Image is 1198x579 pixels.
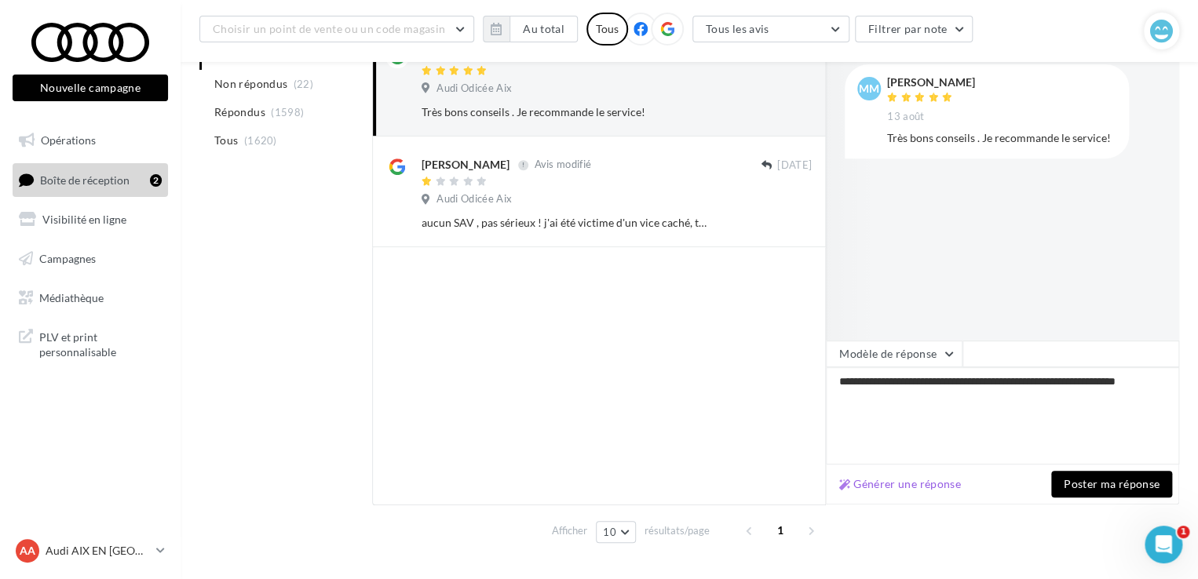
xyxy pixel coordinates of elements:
div: Très bons conseils . Je recommande le service! [887,130,1116,146]
span: AA [20,543,35,559]
span: Boîte de réception [40,173,130,186]
button: Générer une réponse [833,475,967,493]
iframe: Intercom live chat [1145,526,1182,563]
button: Tous les avis [692,16,849,42]
button: Filtrer par note [855,16,973,42]
span: 10 [603,526,616,538]
div: 2 [150,174,162,187]
a: Campagnes [9,242,171,275]
span: Afficher [552,523,587,538]
span: (1620) [244,134,277,147]
a: Médiathèque [9,282,171,315]
span: Audi Odicée Aix [436,82,512,96]
span: Non répondus [214,76,287,92]
div: aucun SAV , pas sérieux ! j'ai été victime d'un vice caché, toit ouvrant avec une fuite des le dé... [422,215,710,231]
span: PLV et print personnalisable [39,326,162,360]
span: (22) [294,78,313,90]
button: Poster ma réponse [1051,471,1172,497]
div: [PERSON_NAME] [887,77,975,88]
span: 1 [1177,526,1189,538]
button: 10 [596,521,636,543]
span: Répondus [214,104,265,120]
a: Visibilité en ligne [9,203,171,236]
button: Nouvelle campagne [13,75,168,101]
span: Médiathèque [39,290,104,304]
p: Audi AIX EN [GEOGRAPHIC_DATA] [46,543,150,559]
span: 1 [768,518,793,543]
span: résultats/page [645,523,710,538]
span: mm [859,81,879,96]
span: Audi Odicée Aix [436,192,512,206]
span: Campagnes [39,252,96,265]
span: Tous [214,133,238,148]
span: 13 août [887,110,924,124]
span: Visibilité en ligne [42,213,126,226]
button: Au total [483,16,578,42]
span: Tous les avis [706,22,769,35]
span: [DATE] [777,158,812,173]
a: AA Audi AIX EN [GEOGRAPHIC_DATA] [13,536,168,566]
span: (1598) [271,106,304,118]
button: Modèle de réponse [826,340,962,367]
a: Boîte de réception2 [9,163,171,197]
a: Opérations [9,124,171,157]
span: Avis modifié [534,158,591,171]
button: Au total [510,16,578,42]
button: Choisir un point de vente ou un code magasin [199,16,474,42]
div: [PERSON_NAME] [422,157,510,173]
a: PLV et print personnalisable [9,320,171,366]
span: Choisir un point de vente ou un code magasin [213,22,445,35]
span: Opérations [41,133,96,147]
div: Tous [586,13,628,46]
div: Très bons conseils . Je recommande le service! [422,104,710,120]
